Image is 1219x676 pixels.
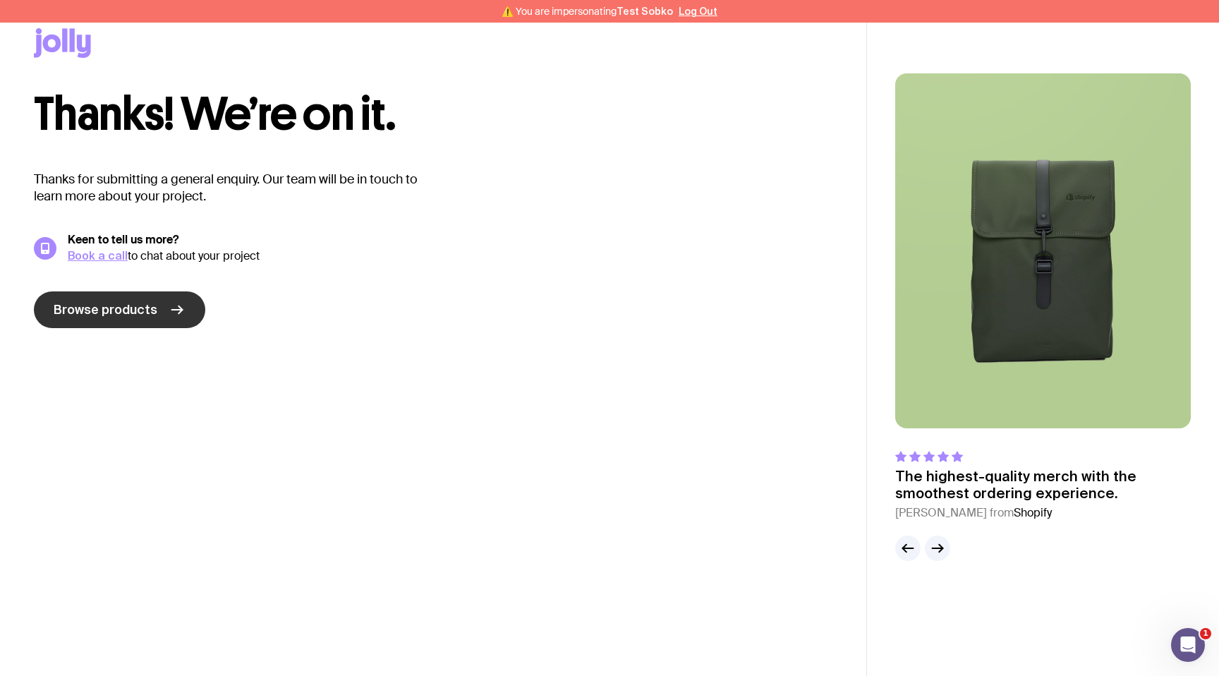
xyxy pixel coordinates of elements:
[1171,628,1205,662] iframe: Intercom live chat
[679,6,717,17] button: Log Out
[34,86,395,142] span: Thanks! We’re on it.
[1200,628,1211,639] span: 1
[54,301,157,318] span: Browse products
[68,233,832,247] h5: Keen to tell us more?
[895,468,1191,502] p: The highest-quality merch with the smoothest ordering experience.
[34,171,440,205] p: Thanks for submitting a general enquiry. Our team will be in touch to learn more about your project.
[502,6,673,17] span: ⚠️ You are impersonating
[68,248,832,263] div: to chat about your project
[617,6,673,17] span: Test Sobko
[68,249,128,262] a: Book a call
[34,291,205,328] a: Browse products
[1014,505,1052,520] span: Shopify
[895,505,1191,521] cite: [PERSON_NAME] from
